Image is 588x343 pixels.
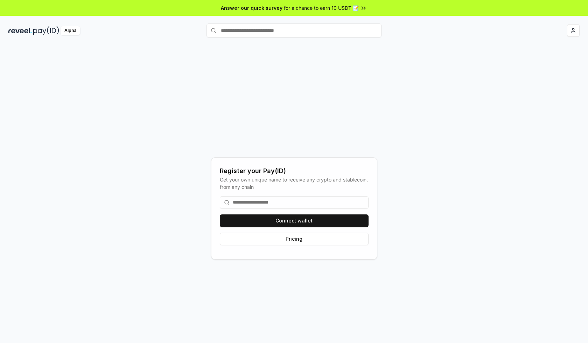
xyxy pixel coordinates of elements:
[220,214,369,227] button: Connect wallet
[220,176,369,191] div: Get your own unique name to receive any crypto and stablecoin, from any chain
[33,26,59,35] img: pay_id
[8,26,32,35] img: reveel_dark
[220,166,369,176] div: Register your Pay(ID)
[221,4,282,12] span: Answer our quick survey
[284,4,359,12] span: for a chance to earn 10 USDT 📝
[220,233,369,245] button: Pricing
[61,26,80,35] div: Alpha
